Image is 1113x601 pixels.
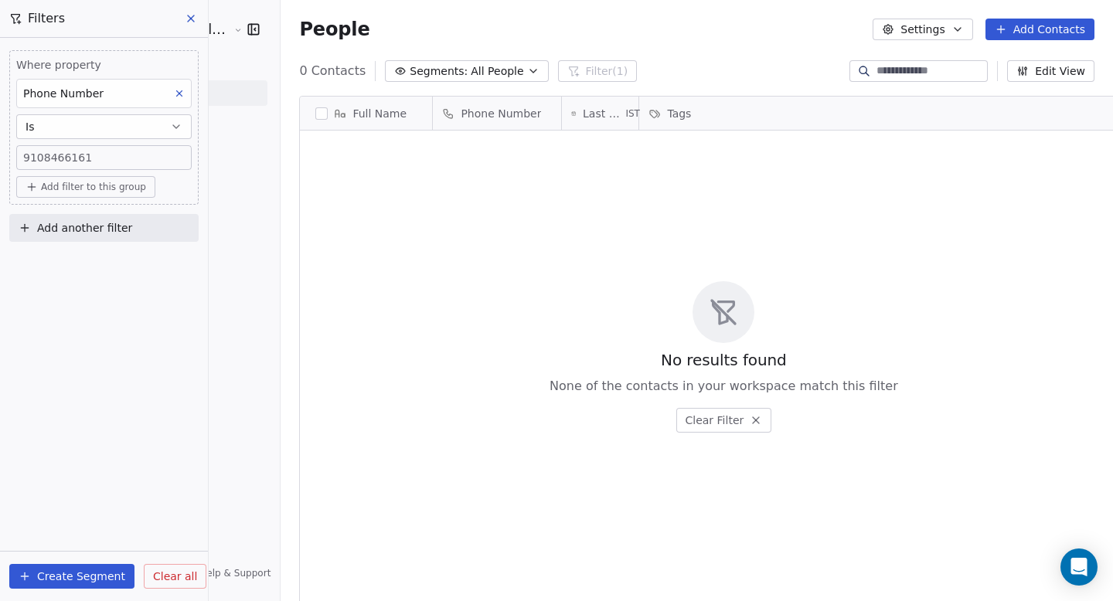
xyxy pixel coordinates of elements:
[352,106,407,121] span: Full Name
[299,62,366,80] span: 0 Contacts
[410,63,468,80] span: Segments:
[199,567,271,579] span: Help & Support
[1060,548,1098,586] div: Open Intercom Messenger
[550,377,898,396] span: None of the contacts in your workspace match this filter
[985,19,1094,40] button: Add Contacts
[471,63,523,80] span: All People
[558,60,638,82] button: Filter(1)
[300,97,432,130] div: Full Name
[583,106,622,121] span: Last Activity Date
[461,106,541,121] span: Phone Number
[433,97,561,130] div: Phone Number
[184,567,271,579] a: Help & Support
[661,349,787,371] span: No results found
[300,131,433,589] div: grid
[676,408,772,433] button: Clear Filter
[873,19,972,40] button: Settings
[562,97,638,130] div: Last Activity DateIST
[19,16,223,42] button: [PERSON_NAME] School of Finance LLP
[1007,60,1094,82] button: Edit View
[667,106,691,121] span: Tags
[299,18,369,41] span: People
[625,107,640,120] span: IST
